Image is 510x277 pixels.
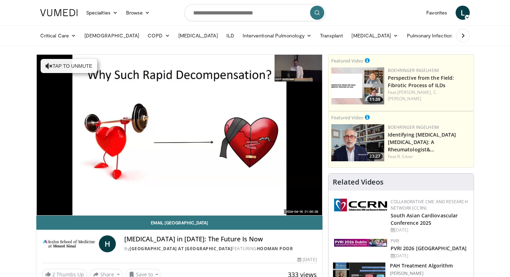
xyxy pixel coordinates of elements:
small: Featured Video [331,58,363,64]
a: 11:39 [331,67,384,104]
a: 23:27 [331,124,384,161]
a: C. [PERSON_NAME] [388,89,437,102]
a: [MEDICAL_DATA] [174,29,222,43]
a: ILD [222,29,238,43]
img: 0d260a3c-dea8-4d46-9ffd-2859801fb613.png.150x105_q85_crop-smart_upscale.png [331,67,384,104]
div: By FEATURING [124,246,316,252]
a: COPD [143,29,174,43]
a: [GEOGRAPHIC_DATA] at [GEOGRAPHIC_DATA] [130,246,232,252]
a: Transplant [316,29,348,43]
h4: Related Videos [333,178,384,186]
a: L [456,6,470,20]
a: Boehringer Ingelheim [388,124,439,130]
a: [PERSON_NAME], [397,89,432,95]
button: Tap to unmute [41,59,97,73]
img: 33783847-ac93-4ca7-89f8-ccbd48ec16ca.webp.150x105_q85_autocrop_double_scale_upscale_version-0.2.jpg [334,239,387,247]
a: Collaborative CME and Research Network (CCRN) [391,199,468,211]
img: dcc7dc38-d620-4042-88f3-56bf6082e623.png.150x105_q85_crop-smart_upscale.png [331,124,384,161]
img: VuMedi Logo [40,9,78,16]
a: Identifying [MEDICAL_DATA] [MEDICAL_DATA]: A Rheumatologist&… [388,131,456,153]
div: [DATE] [391,227,468,233]
a: Perspective from the Field: Fibrotic Process of ILDs [388,74,454,89]
a: H [99,235,116,252]
a: Hooman Poor [257,246,293,252]
a: R. Silver [397,153,413,159]
h4: [MEDICAL_DATA] in [DATE]: The Future Is Now [124,235,316,243]
img: Icahn School of Medicine at Mount Sinai [42,235,96,252]
a: PVRI [391,238,399,244]
a: Interventional Pulmonology [238,29,316,43]
a: South Asian Cardiovascular Conference 2025 [391,212,458,226]
small: Featured Video [331,114,363,121]
a: Favorites [422,6,451,20]
div: [DATE] [391,253,468,259]
a: Critical Care [36,29,80,43]
a: PVRI 2026 [GEOGRAPHIC_DATA] [391,245,467,252]
a: [DEMOGRAPHIC_DATA] [80,29,143,43]
a: Browse [122,6,154,20]
a: Boehringer Ingelheim [388,67,439,73]
span: 23:27 [367,153,382,159]
input: Search topics, interventions [184,4,326,21]
a: Email [GEOGRAPHIC_DATA] [36,216,322,230]
div: [DATE] [297,257,316,263]
a: Specialties [82,6,122,20]
video-js: Video Player [36,55,322,216]
span: 11:39 [367,96,382,103]
a: [MEDICAL_DATA] [347,29,402,43]
img: a04ee3ba-8487-4636-b0fb-5e8d268f3737.png.150x105_q85_autocrop_double_scale_upscale_version-0.2.png [334,199,387,211]
div: Feat. [388,89,471,102]
h3: PAH Treatment Algorithm [390,262,453,269]
div: Feat. [388,153,471,160]
a: Pulmonary Infection [403,29,464,43]
p: [PERSON_NAME] [390,271,453,276]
